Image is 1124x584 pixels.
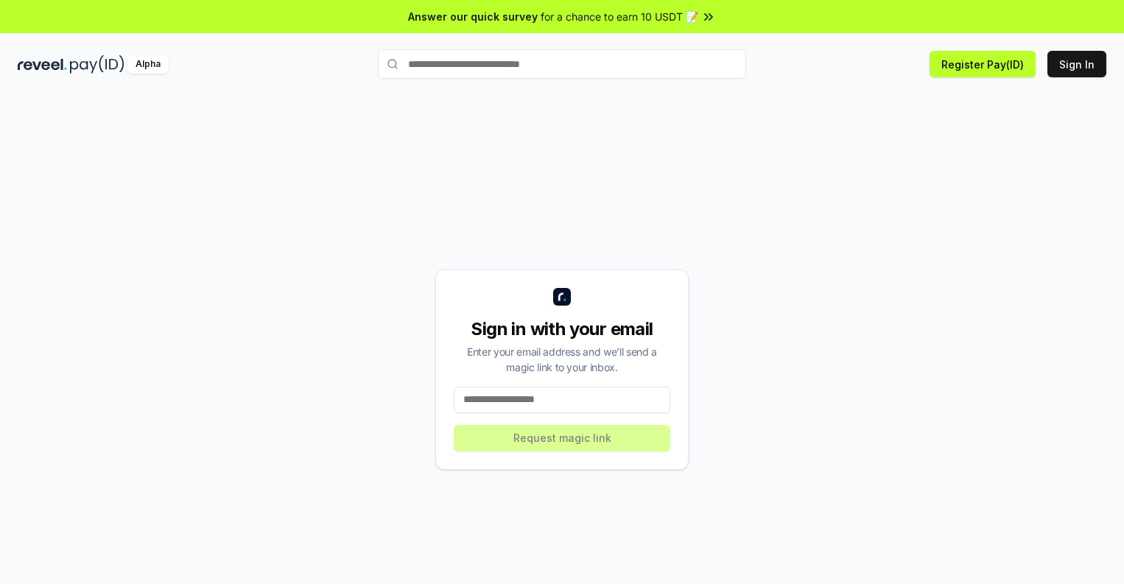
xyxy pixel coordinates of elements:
img: reveel_dark [18,55,67,74]
img: logo_small [553,288,571,306]
button: Register Pay(ID) [930,51,1036,77]
div: Sign in with your email [454,317,670,341]
div: Alpha [127,55,169,74]
span: for a chance to earn 10 USDT 📝 [541,9,698,24]
div: Enter your email address and we’ll send a magic link to your inbox. [454,344,670,375]
button: Sign In [1047,51,1106,77]
span: Answer our quick survey [408,9,538,24]
img: pay_id [70,55,124,74]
